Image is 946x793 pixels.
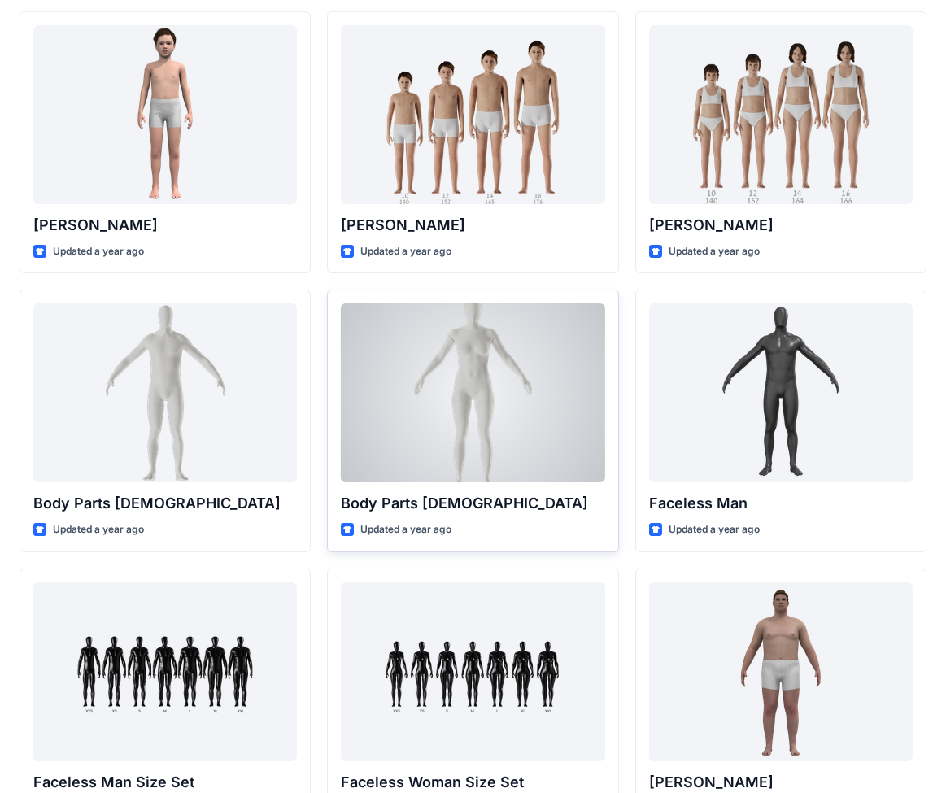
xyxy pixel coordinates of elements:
p: Updated a year ago [53,243,144,260]
a: Body Parts Male [33,303,297,482]
p: Faceless Man [649,492,913,515]
a: Faceless Man Size Set [33,582,297,761]
a: Faceless Woman Size Set [341,582,604,761]
p: Body Parts [DEMOGRAPHIC_DATA] [33,492,297,515]
p: Updated a year ago [360,521,451,538]
a: Body Parts Female [341,303,604,482]
p: [PERSON_NAME] [341,214,604,237]
a: Faceless Man [649,303,913,482]
p: Updated a year ago [360,243,451,260]
a: Brandon [341,25,604,204]
a: Emil [33,25,297,204]
a: Brenda [649,25,913,204]
p: Updated a year ago [669,243,760,260]
a: Joseph [649,582,913,761]
p: Updated a year ago [53,521,144,538]
p: Body Parts [DEMOGRAPHIC_DATA] [341,492,604,515]
p: [PERSON_NAME] [649,214,913,237]
p: Updated a year ago [669,521,760,538]
p: [PERSON_NAME] [33,214,297,237]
